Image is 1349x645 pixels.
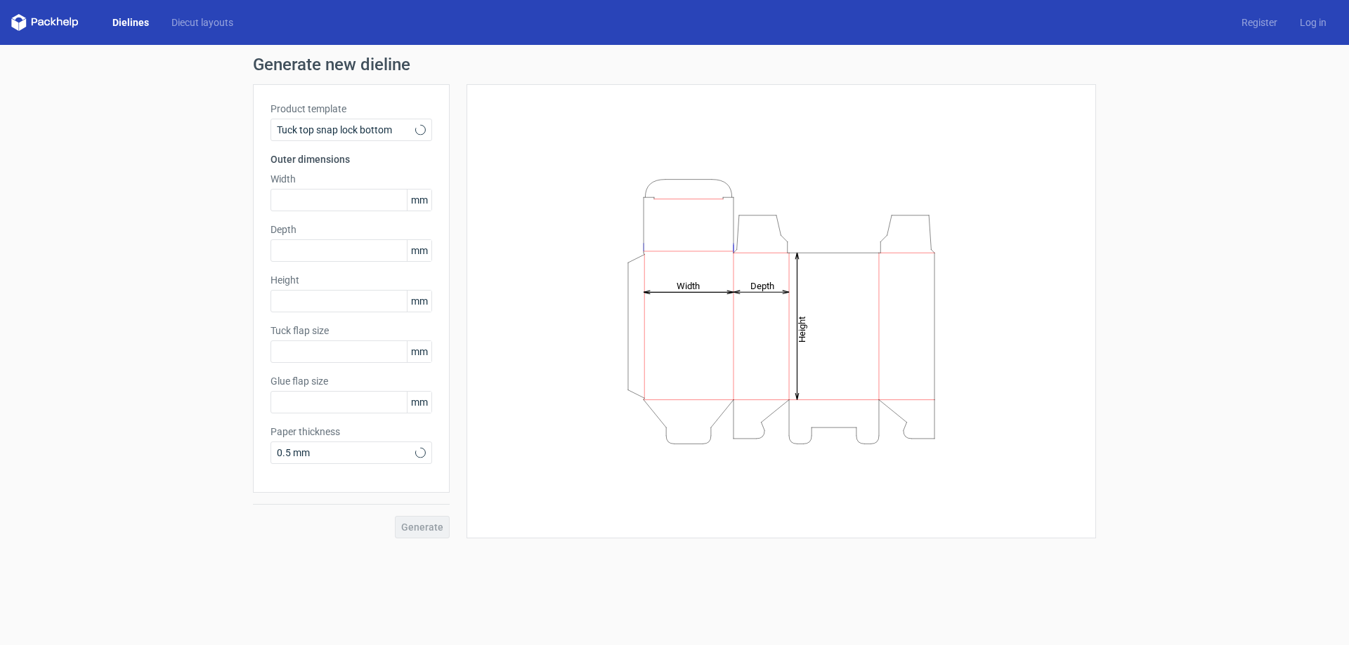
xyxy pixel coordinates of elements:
label: Depth [271,222,432,237]
h3: Outer dimensions [271,152,432,166]
tspan: Depth [750,280,774,291]
span: Tuck top snap lock bottom [277,123,415,137]
h1: Generate new dieline [253,56,1096,73]
a: Dielines [101,15,160,29]
tspan: Height [797,316,807,342]
span: mm [407,189,431,211]
a: Log in [1289,15,1338,29]
label: Height [271,273,432,287]
label: Width [271,172,432,186]
span: mm [407,240,431,261]
a: Register [1230,15,1289,29]
label: Tuck flap size [271,324,432,338]
label: Paper thickness [271,425,432,439]
a: Diecut layouts [160,15,245,29]
span: mm [407,291,431,312]
label: Product template [271,102,432,116]
span: mm [407,341,431,362]
span: mm [407,392,431,413]
span: 0.5 mm [277,446,415,460]
tspan: Width [677,280,700,291]
label: Glue flap size [271,374,432,388]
